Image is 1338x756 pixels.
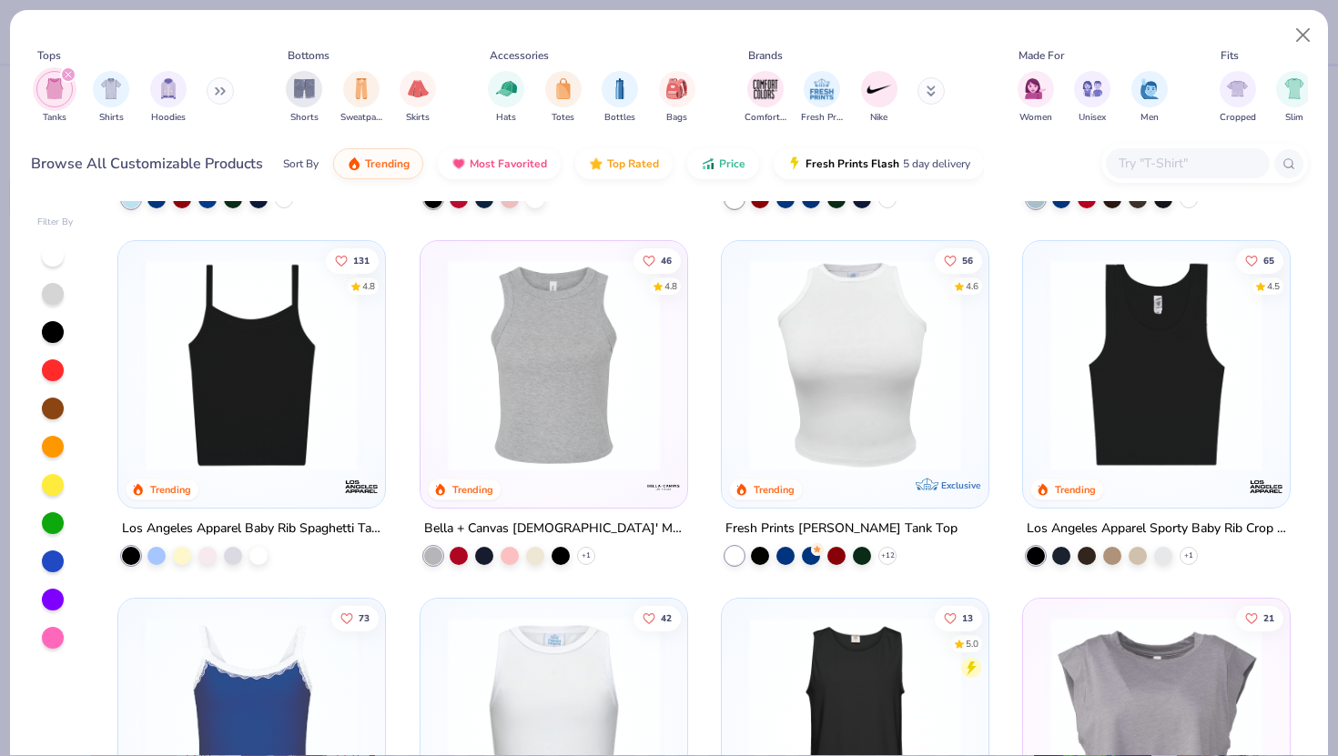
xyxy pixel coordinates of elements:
span: Shirts [99,111,124,125]
span: Slim [1285,111,1303,125]
div: filter for Hats [488,71,524,125]
button: Close [1286,18,1321,53]
span: + 6 [1184,194,1193,205]
button: filter button [801,71,843,125]
button: Fresh Prints Flash5 day delivery [774,148,984,179]
img: fb2978a2-0c0d-4fea-b25f-f829f5767f67 [970,259,1201,471]
button: filter button [1018,71,1054,125]
span: 5 day delivery [903,154,970,175]
span: + 14 [880,194,894,205]
span: Tanks [43,111,66,125]
button: Trending [333,148,423,179]
img: 72ba704f-09a2-4d3f-9e57-147d586207a1 [740,259,970,471]
span: Skirts [406,111,430,125]
button: filter button [545,71,582,125]
img: 0078be9a-03b3-411b-89be-d603b0ff0527 [1041,259,1272,471]
div: Tops [37,47,61,64]
img: Bella + Canvas logo [645,469,682,505]
div: filter for Tanks [36,71,73,125]
img: cbf11e79-2adf-4c6b-b19e-3da42613dd1b [137,259,367,471]
span: 65 [1263,257,1274,266]
button: filter button [340,71,382,125]
div: filter for Slim [1276,71,1313,125]
span: Bags [666,111,687,125]
div: Sort By [283,156,319,172]
img: a2c1212f-7889-4602-8399-578c484ff67d [669,259,899,471]
button: filter button [1220,71,1256,125]
span: Exclusive [941,479,980,491]
div: filter for Cropped [1220,71,1256,125]
img: flash.gif [787,156,802,171]
div: filter for Unisex [1074,71,1110,125]
span: + 16 [278,194,291,205]
span: Sweatpants [340,111,382,125]
span: 42 [660,613,671,622]
img: Nike Image [866,76,893,103]
button: filter button [861,71,897,125]
div: Los Angeles Apparel Sporty Baby Rib Crop Tank [1027,518,1286,540]
span: Nike [870,111,887,125]
img: most_fav.gif [451,156,466,171]
img: Women Image [1025,78,1046,99]
div: 4.5 [1267,280,1280,294]
button: filter button [1074,71,1110,125]
div: filter for Totes [545,71,582,125]
span: 21 [1263,613,1274,622]
button: filter button [745,71,786,125]
div: filter for Skirts [400,71,436,125]
div: 5.0 [966,637,978,650]
span: Comfort Colors [745,111,786,125]
img: Slim Image [1284,78,1304,99]
span: Women [1019,111,1052,125]
button: filter button [488,71,524,125]
button: Like [633,605,680,630]
span: Shorts [290,111,319,125]
button: filter button [1276,71,1313,125]
span: Unisex [1079,111,1106,125]
span: Trending [365,156,410,171]
div: filter for Nike [861,71,897,125]
img: Fresh Prints Image [808,76,836,103]
img: TopRated.gif [589,156,603,171]
div: filter for Shirts [93,71,129,125]
button: filter button [93,71,129,125]
span: + 1 [582,550,591,561]
div: Bottoms [288,47,329,64]
img: Shorts Image [294,78,315,99]
img: Hats Image [496,78,517,99]
span: + 12 [880,550,894,561]
span: Fresh Prints Flash [806,156,899,171]
img: Bags Image [666,78,686,99]
div: filter for Bags [659,71,695,125]
div: Filter By [37,216,74,229]
span: Cropped [1220,111,1256,125]
img: Sweatpants Image [351,78,371,99]
span: Hats [496,111,516,125]
img: Cropped Image [1227,78,1248,99]
span: 73 [359,613,370,622]
span: 46 [660,257,671,266]
img: Totes Image [553,78,573,99]
img: Los Angeles Apparel logo [344,469,380,505]
img: trending.gif [347,156,361,171]
div: Browse All Customizable Products [31,153,263,175]
button: Like [326,248,379,274]
button: Like [331,605,379,630]
button: filter button [1131,71,1168,125]
div: Fresh Prints [PERSON_NAME] Tank Top [725,518,958,540]
span: Top Rated [607,156,659,171]
button: filter button [150,71,187,125]
div: filter for Comfort Colors [745,71,786,125]
img: Hoodies Image [158,78,178,99]
img: Shirts Image [101,78,122,99]
button: Like [1236,248,1283,274]
button: Top Rated [575,148,673,179]
button: filter button [602,71,638,125]
span: 56 [962,257,973,266]
div: 4.6 [966,280,978,294]
div: Brands [748,47,783,64]
button: Like [633,248,680,274]
div: filter for Women [1018,71,1054,125]
span: Most Favorited [470,156,547,171]
button: filter button [36,71,73,125]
